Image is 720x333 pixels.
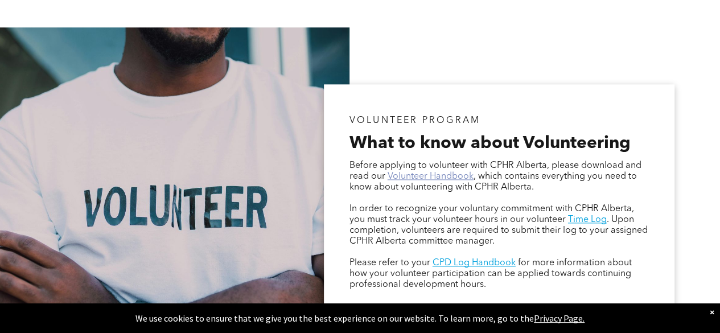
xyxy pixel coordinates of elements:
span: VOLUNTEER PROGRAM [349,116,480,125]
span: Please refer to your [349,258,430,268]
span: In order to recognize your voluntary commitment with CPHR Alberta, you must track your volunteer ... [349,204,634,224]
a: Volunteer Handbook [388,172,474,181]
a: CPD Log Handbook [433,258,516,268]
span: for more information about how your volunteer participation can be applied towards continuing pro... [349,258,632,289]
span: What to know about Volunteering [349,135,631,152]
a: Privacy Page. [534,313,585,324]
span: . Upon completion, volunteers are required to submit their log to your assigned CPHR Alberta comm... [349,215,648,246]
span: Before applying to volunteer with CPHR Alberta, please download and read our [349,161,641,181]
span: , which contains everything you need to know about volunteering with CPHR Alberta. [349,172,637,192]
div: Dismiss notification [710,306,714,318]
a: Time Log [568,215,607,224]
